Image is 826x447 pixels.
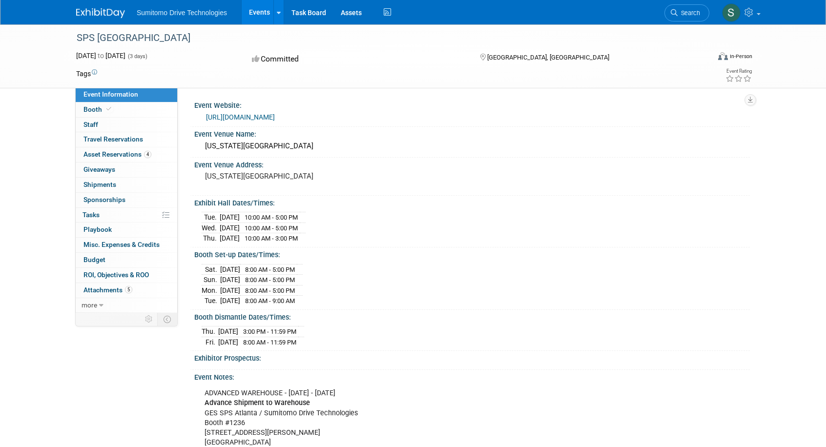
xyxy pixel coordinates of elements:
a: Shipments [76,178,177,192]
td: [DATE] [220,233,240,244]
a: ROI, Objectives & ROO [76,268,177,283]
span: Giveaways [83,165,115,173]
td: Mon. [202,285,220,296]
div: Event Venue Address: [194,158,750,170]
td: Thu. [202,326,218,337]
span: [GEOGRAPHIC_DATA], [GEOGRAPHIC_DATA] [487,54,609,61]
td: [DATE] [220,212,240,223]
a: Event Information [76,87,177,102]
span: 3:00 PM - 11:59 PM [243,328,296,335]
a: Sponsorships [76,193,177,207]
img: Sharifa Macias [722,3,741,22]
td: [DATE] [220,285,240,296]
b: Advance Shipment to Warehouse [205,399,310,407]
td: Tags [76,69,97,79]
a: Booth [76,102,177,117]
span: Travel Reservations [83,135,143,143]
span: Asset Reservations [83,150,151,158]
span: 10:00 AM - 5:00 PM [245,214,298,221]
td: [DATE] [220,296,240,306]
span: Tasks [83,211,100,219]
a: Asset Reservations4 [76,147,177,162]
a: more [76,298,177,313]
div: Event Website: [194,98,750,110]
td: Personalize Event Tab Strip [141,313,158,325]
div: Booth Dismantle Dates/Times: [194,310,750,322]
div: Event Notes: [194,370,750,382]
a: Playbook [76,223,177,237]
span: [DATE] [DATE] [76,52,125,60]
span: Budget [83,256,105,264]
div: Exhibitor Prospectus: [194,351,750,363]
span: Sumitomo Drive Technologies [137,9,227,17]
img: Format-Inperson.png [718,52,728,60]
td: [DATE] [218,337,238,347]
a: Budget [76,253,177,267]
span: 5 [125,286,132,293]
td: Sun. [202,275,220,285]
img: ExhibitDay [76,8,125,18]
a: Tasks [76,208,177,223]
i: Booth reservation complete [106,106,111,112]
td: Tue. [202,296,220,306]
a: Travel Reservations [76,132,177,147]
a: Misc. Expenses & Credits [76,238,177,252]
span: Shipments [83,181,116,188]
td: Thu. [202,233,220,244]
td: [DATE] [220,275,240,285]
td: Toggle Event Tabs [158,313,178,325]
span: Booth [83,105,113,113]
span: Playbook [83,225,112,233]
div: SPS [GEOGRAPHIC_DATA] [73,29,695,47]
span: more [82,301,97,309]
td: Tue. [202,212,220,223]
span: 8:00 AM - 9:00 AM [245,297,295,305]
div: Event Rating [725,69,752,74]
td: Fri. [202,337,218,347]
span: Attachments [83,286,132,294]
div: Exhibit Hall Dates/Times: [194,196,750,208]
span: Staff [83,121,98,128]
td: [DATE] [220,223,240,233]
span: Sponsorships [83,196,125,203]
span: ROI, Objectives & ROO [83,271,149,279]
span: 10:00 AM - 5:00 PM [245,224,298,232]
span: 10:00 AM - 3:00 PM [245,235,298,242]
td: [DATE] [220,264,240,275]
span: 8:00 AM - 5:00 PM [245,287,295,294]
div: Event Venue Name: [194,127,750,139]
span: 4 [144,151,151,158]
span: 8:00 AM - 5:00 PM [245,276,295,284]
span: 8:00 AM - 11:59 PM [243,339,296,346]
a: [URL][DOMAIN_NAME] [206,113,275,121]
a: Giveaways [76,163,177,177]
span: 8:00 AM - 5:00 PM [245,266,295,273]
pre: [US_STATE][GEOGRAPHIC_DATA] [205,172,415,181]
div: Event Format [652,51,752,65]
span: Event Information [83,90,138,98]
td: Wed. [202,223,220,233]
span: Search [678,9,700,17]
span: Misc. Expenses & Credits [83,241,160,248]
a: Search [664,4,709,21]
td: Sat. [202,264,220,275]
span: (3 days) [127,53,147,60]
div: [US_STATE][GEOGRAPHIC_DATA] [202,139,743,154]
td: [DATE] [218,326,238,337]
a: Attachments5 [76,283,177,298]
a: Staff [76,118,177,132]
div: In-Person [729,53,752,60]
span: to [96,52,105,60]
div: Booth Set-up Dates/Times: [194,247,750,260]
div: Committed [249,51,465,68]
